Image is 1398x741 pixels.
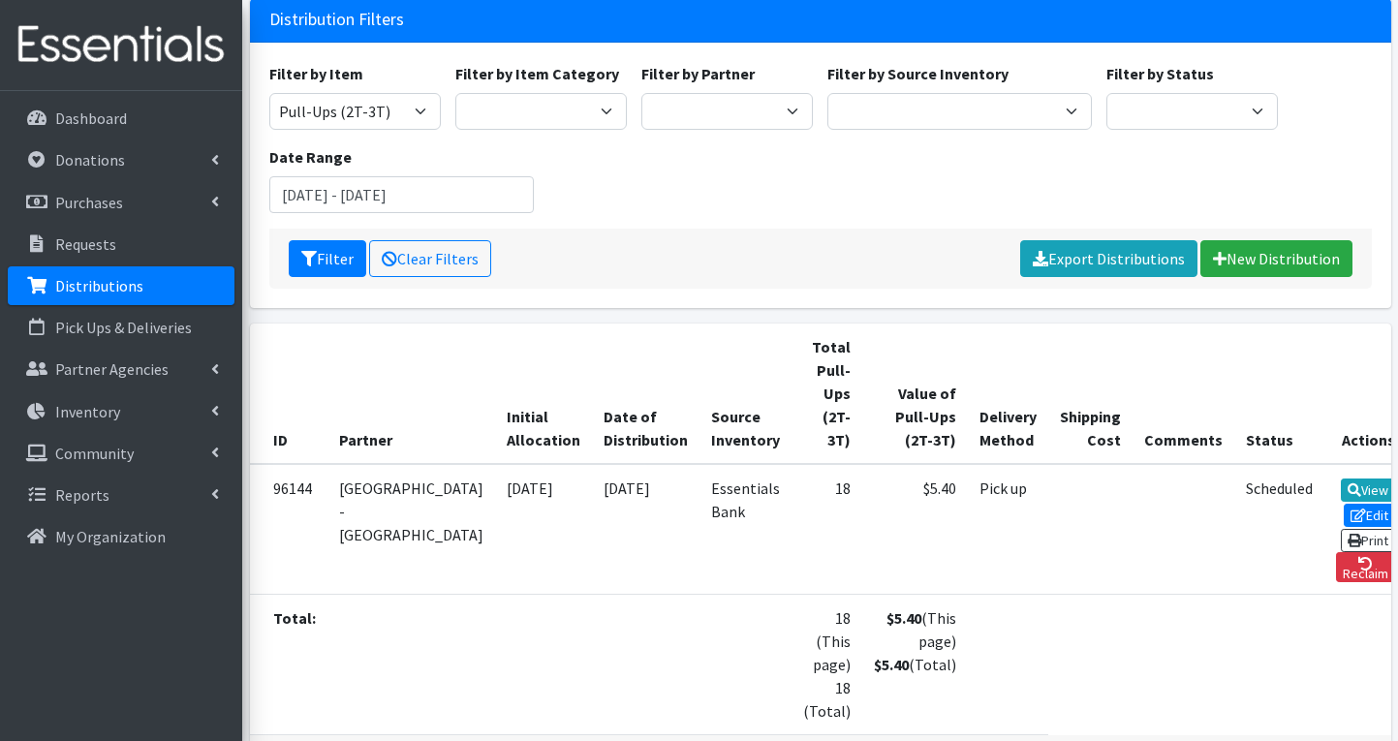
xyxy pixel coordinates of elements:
[55,318,192,337] p: Pick Ups & Deliveries
[495,324,592,464] th: Initial Allocation
[269,145,352,169] label: Date Range
[8,308,234,347] a: Pick Ups & Deliveries
[1200,240,1352,277] a: New Distribution
[55,193,123,212] p: Purchases
[55,359,169,379] p: Partner Agencies
[55,444,134,463] p: Community
[1234,324,1324,464] th: Status
[1020,240,1197,277] a: Export Distributions
[641,62,755,85] label: Filter by Partner
[886,608,921,628] strong: $5.40
[8,392,234,431] a: Inventory
[289,240,366,277] button: Filter
[792,464,862,595] td: 18
[8,225,234,263] a: Requests
[269,62,363,85] label: Filter by Item
[55,402,120,421] p: Inventory
[269,176,534,213] input: January 1, 2011 - December 31, 2011
[495,464,592,595] td: [DATE]
[55,485,109,505] p: Reports
[1336,552,1396,582] a: Reclaim
[8,99,234,138] a: Dashboard
[968,464,1048,595] td: Pick up
[369,240,491,277] a: Clear Filters
[269,10,404,30] h3: Distribution Filters
[1344,504,1396,527] a: Edit
[327,324,495,464] th: Partner
[55,527,166,546] p: My Organization
[862,464,968,595] td: $5.40
[8,13,234,77] img: HumanEssentials
[792,324,862,464] th: Total Pull-Ups (2T-3T)
[592,464,699,595] td: [DATE]
[8,350,234,388] a: Partner Agencies
[792,594,862,734] td: 18 (This page) 18 (Total)
[827,62,1009,85] label: Filter by Source Inventory
[1133,324,1234,464] th: Comments
[699,324,792,464] th: Source Inventory
[8,517,234,556] a: My Organization
[699,464,792,595] td: Essentials Bank
[1341,529,1396,552] a: Print
[874,655,909,674] strong: $5.40
[8,266,234,305] a: Distributions
[8,434,234,473] a: Community
[8,476,234,514] a: Reports
[968,324,1048,464] th: Delivery Method
[55,150,125,170] p: Donations
[592,324,699,464] th: Date of Distribution
[1048,324,1133,464] th: Shipping Cost
[55,108,127,128] p: Dashboard
[55,234,116,254] p: Requests
[1341,479,1396,502] a: View
[862,324,968,464] th: Value of Pull-Ups (2T-3T)
[327,464,495,595] td: [GEOGRAPHIC_DATA] - [GEOGRAPHIC_DATA]
[862,594,968,734] td: (This page) (Total)
[8,183,234,222] a: Purchases
[250,464,327,595] td: 96144
[273,608,316,628] strong: Total:
[1234,464,1324,595] td: Scheduled
[55,276,143,295] p: Distributions
[1106,62,1214,85] label: Filter by Status
[455,62,619,85] label: Filter by Item Category
[8,140,234,179] a: Donations
[250,324,327,464] th: ID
